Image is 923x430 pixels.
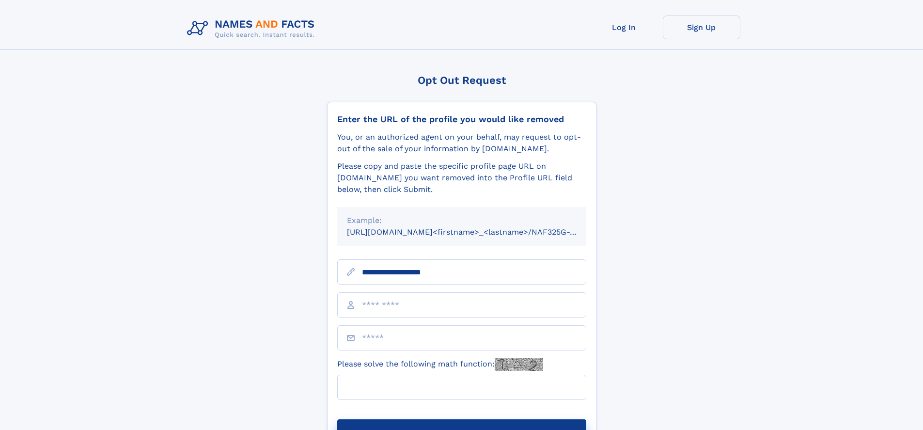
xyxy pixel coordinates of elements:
a: Sign Up [663,16,740,39]
a: Log In [585,16,663,39]
label: Please solve the following math function: [337,358,543,371]
div: Please copy and paste the specific profile page URL on [DOMAIN_NAME] you want removed into the Pr... [337,160,586,195]
div: Example: [347,215,577,226]
img: Logo Names and Facts [183,16,323,42]
small: [URL][DOMAIN_NAME]<firstname>_<lastname>/NAF325G-xxxxxxxx [347,227,605,237]
div: You, or an authorized agent on your behalf, may request to opt-out of the sale of your informatio... [337,131,586,155]
div: Enter the URL of the profile you would like removed [337,114,586,125]
div: Opt Out Request [327,74,596,86]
